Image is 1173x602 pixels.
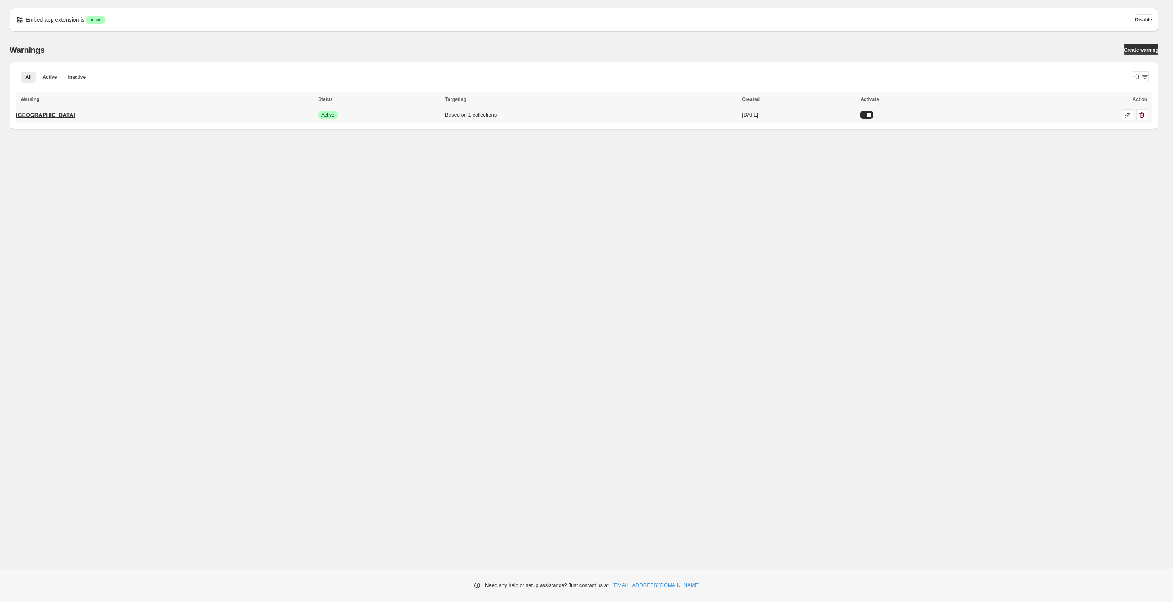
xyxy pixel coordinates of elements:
[1124,44,1158,55] a: Create warning
[1135,17,1152,23] span: Disable
[742,111,856,119] div: [DATE]
[321,112,334,118] span: Active
[68,74,86,80] span: Inactive
[318,97,333,102] span: Status
[16,111,75,119] p: [GEOGRAPHIC_DATA]
[742,97,760,102] span: Created
[1135,14,1152,25] button: Disable
[25,74,31,80] span: All
[1133,97,1147,102] span: Action
[1133,71,1149,82] button: Search and filter results
[89,17,101,23] span: active
[42,74,57,80] span: Active
[21,97,40,102] span: Warning
[445,97,466,102] span: Targeting
[10,45,45,55] h2: Warnings
[860,97,879,102] span: Activate
[16,109,75,121] a: [GEOGRAPHIC_DATA]
[1124,47,1158,53] span: Create warning
[445,111,737,119] div: Based on 1 collections
[25,16,84,24] p: Embed app extension is
[613,581,700,589] a: [EMAIL_ADDRESS][DOMAIN_NAME]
